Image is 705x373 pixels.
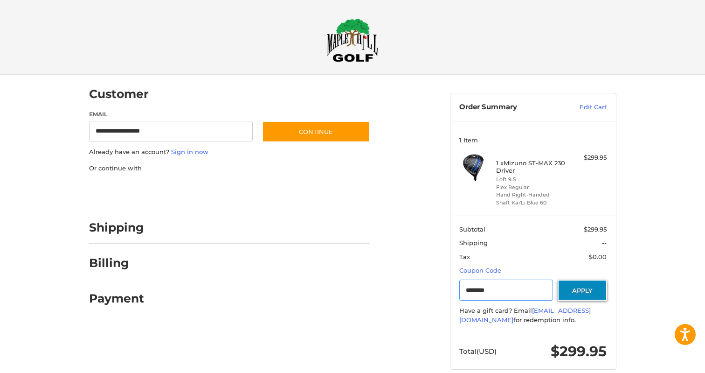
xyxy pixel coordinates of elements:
span: Tax [459,253,470,260]
li: Shaft Kai'Li Blue 60 [496,199,567,207]
button: Apply [558,280,607,301]
h4: 1 x Mizuno ST-MAX 230 Driver [496,159,567,175]
a: Sign in now [171,148,208,155]
span: $299.95 [584,225,607,233]
h3: 1 Item [459,136,607,144]
a: [EMAIL_ADDRESS][DOMAIN_NAME] [459,307,591,324]
li: Hand Right-Handed [496,191,567,199]
input: Gift Certificate or Coupon Code [459,280,553,301]
span: Total (USD) [459,347,497,356]
iframe: PayPal-paypal [86,182,156,199]
button: Continue [262,121,370,142]
h2: Payment [89,291,144,306]
h2: Billing [89,256,144,270]
iframe: PayPal-paylater [165,182,235,199]
label: Email [89,110,253,119]
span: Subtotal [459,225,485,233]
span: $0.00 [589,253,607,260]
div: Have a gift card? Email for redemption info. [459,306,607,324]
h3: Order Summary [459,103,560,112]
img: Maple Hill Golf [327,18,378,62]
iframe: PayPal-venmo [244,182,314,199]
h2: Customer [89,87,149,101]
span: Shipping [459,239,488,246]
h2: Shipping [89,220,144,235]
a: Coupon Code [459,267,501,274]
span: -- [602,239,607,246]
a: Edit Cart [560,103,607,112]
li: Flex Regular [496,183,567,191]
p: Or continue with [89,164,370,173]
li: Loft 9.5 [496,176,567,183]
span: $299.95 [551,343,607,360]
div: $299.95 [570,153,607,162]
p: Already have an account? [89,148,370,157]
